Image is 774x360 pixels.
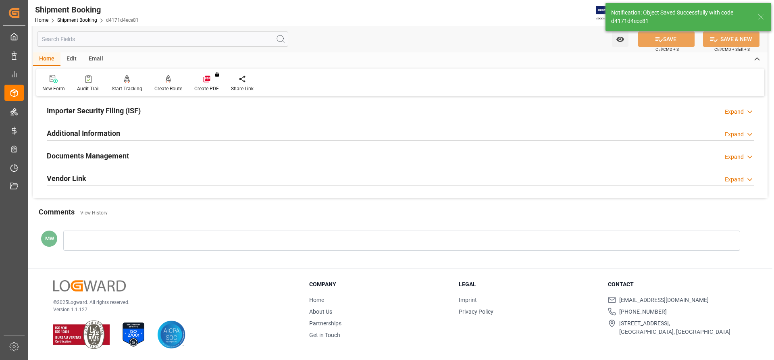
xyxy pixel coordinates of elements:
[47,173,86,184] h2: Vendor Link
[47,105,141,116] h2: Importer Security Filing (ISF)
[725,130,744,139] div: Expand
[309,332,340,338] a: Get in Touch
[596,6,624,20] img: Exertis%20JAM%20-%20Email%20Logo.jpg_1722504956.jpg
[77,85,100,92] div: Audit Trail
[459,297,477,303] a: Imprint
[53,306,289,313] p: Version 1.1.127
[619,308,667,316] span: [PHONE_NUMBER]
[309,297,324,303] a: Home
[112,85,142,92] div: Start Tracking
[459,308,493,315] a: Privacy Policy
[309,320,341,327] a: Partnerships
[725,153,744,161] div: Expand
[57,17,97,23] a: Shipment Booking
[42,85,65,92] div: New Form
[309,308,332,315] a: About Us
[157,320,185,349] img: AICPA SOC
[83,52,109,66] div: Email
[725,175,744,184] div: Expand
[119,320,148,349] img: ISO 27001 Certification
[725,108,744,116] div: Expand
[655,46,679,52] span: Ctrl/CMD + S
[39,206,75,217] h2: Comments
[37,31,288,47] input: Search Fields
[608,280,747,289] h3: Contact
[53,280,126,292] img: Logward Logo
[47,128,120,139] h2: Additional Information
[638,31,695,47] button: SAVE
[47,150,129,161] h2: Documents Management
[619,296,709,304] span: [EMAIL_ADDRESS][DOMAIN_NAME]
[612,31,628,47] button: open menu
[611,8,750,25] div: Notification: Object Saved Successfully with code d4171d4ece81
[35,17,48,23] a: Home
[154,85,182,92] div: Create Route
[45,235,54,241] span: MW
[714,46,750,52] span: Ctrl/CMD + Shift + S
[459,280,598,289] h3: Legal
[53,320,110,349] img: ISO 9001 & ISO 14001 Certification
[80,210,108,216] a: View History
[53,299,289,306] p: © 2025 Logward. All rights reserved.
[60,52,83,66] div: Edit
[703,31,759,47] button: SAVE & NEW
[231,85,254,92] div: Share Link
[309,280,449,289] h3: Company
[33,52,60,66] div: Home
[619,319,730,336] span: [STREET_ADDRESS], [GEOGRAPHIC_DATA], [GEOGRAPHIC_DATA]
[35,4,139,16] div: Shipment Booking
